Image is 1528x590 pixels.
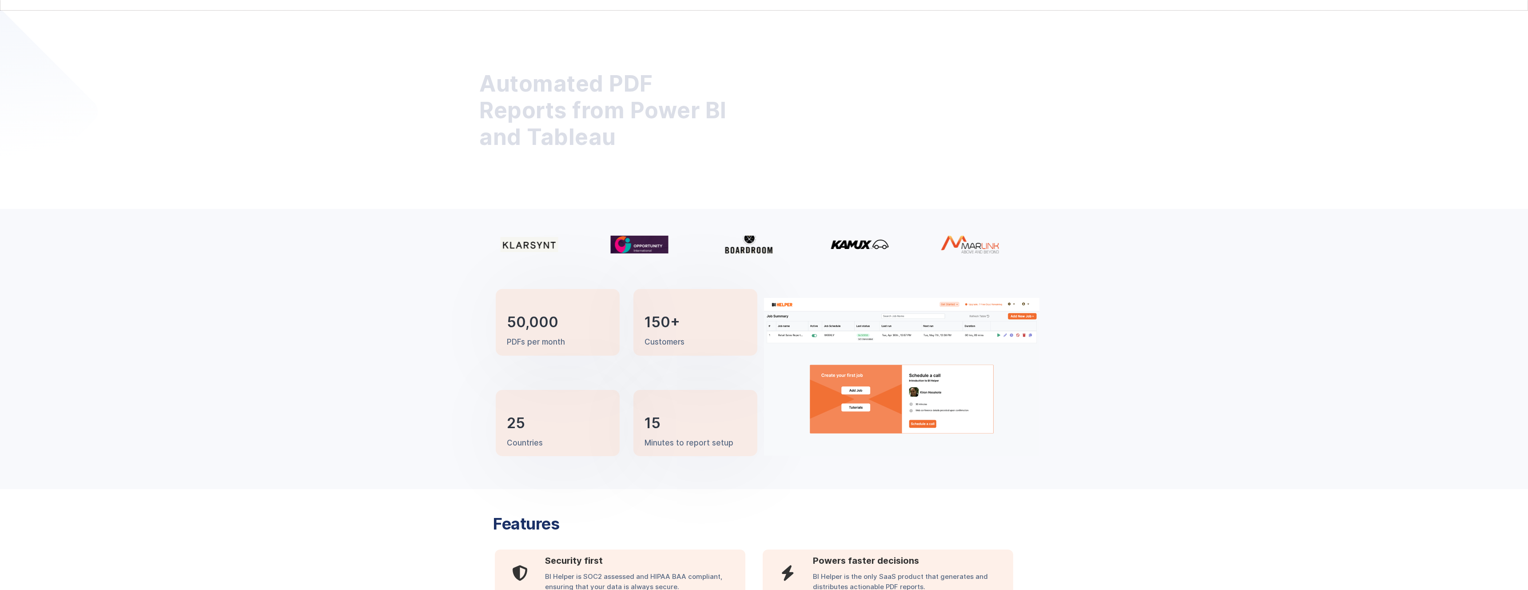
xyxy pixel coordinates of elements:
[493,516,715,532] h3: Features
[507,417,525,430] h3: 25
[645,337,684,348] p: Customers
[645,316,680,329] h3: 150+
[507,316,558,329] h3: 50,000
[501,237,558,252] img: Klarsynt logo
[479,70,741,150] h1: Automated PDF Reports from Power BI and Tableau
[507,438,543,449] p: Countries
[545,554,745,567] h3: Security first
[507,337,565,348] p: PDFs per month
[645,438,733,449] p: Minutes to report setup
[813,554,1013,567] h3: Powers faster decisions
[645,417,661,430] h3: 15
